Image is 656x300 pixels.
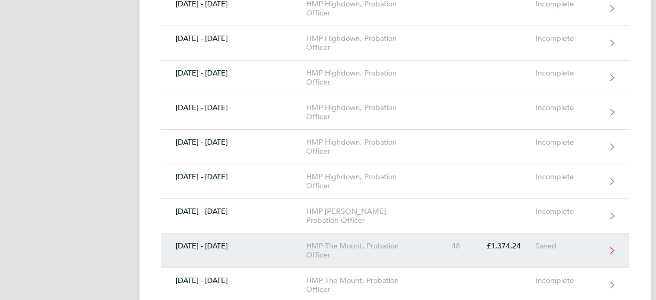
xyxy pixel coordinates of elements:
[536,69,601,78] div: Incomplete
[306,69,428,87] div: HMP Highdown, Probation Officer
[161,234,629,268] a: [DATE] - [DATE]HMP The Mount, Probation Officer48£1,374.24Saved
[306,207,428,225] div: HMP [PERSON_NAME], Probation Officer
[428,241,475,251] div: 48
[161,199,629,234] a: [DATE] - [DATE]HMP [PERSON_NAME], Probation OfficerIncomplete
[306,172,428,190] div: HMP Highdown, Probation Officer
[536,276,601,285] div: Incomplete
[161,103,306,112] div: [DATE] - [DATE]
[306,34,428,52] div: HMP Highdown, Probation Officer
[306,103,428,121] div: HMP Highdown, Probation Officer
[161,164,629,199] a: [DATE] - [DATE]HMP Highdown, Probation OfficerIncomplete
[475,241,536,251] div: £1,374.24
[161,34,306,43] div: [DATE] - [DATE]
[161,241,306,251] div: [DATE] - [DATE]
[536,138,601,147] div: Incomplete
[161,172,306,181] div: [DATE] - [DATE]
[161,207,306,216] div: [DATE] - [DATE]
[536,207,601,216] div: Incomplete
[161,69,306,78] div: [DATE] - [DATE]
[306,276,428,294] div: HMP The Mount, Probation Officer
[536,172,601,181] div: Incomplete
[306,241,428,260] div: HMP The Mount, Probation Officer
[161,276,306,285] div: [DATE] - [DATE]
[161,61,629,95] a: [DATE] - [DATE]HMP Highdown, Probation OfficerIncomplete
[161,95,629,130] a: [DATE] - [DATE]HMP Highdown, Probation OfficerIncomplete
[161,130,629,164] a: [DATE] - [DATE]HMP Highdown, Probation OfficerIncomplete
[161,138,306,147] div: [DATE] - [DATE]
[536,241,601,251] div: Saved
[536,34,601,43] div: Incomplete
[536,103,601,112] div: Incomplete
[161,26,629,61] a: [DATE] - [DATE]HMP Highdown, Probation OfficerIncomplete
[306,138,428,156] div: HMP Highdown, Probation Officer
